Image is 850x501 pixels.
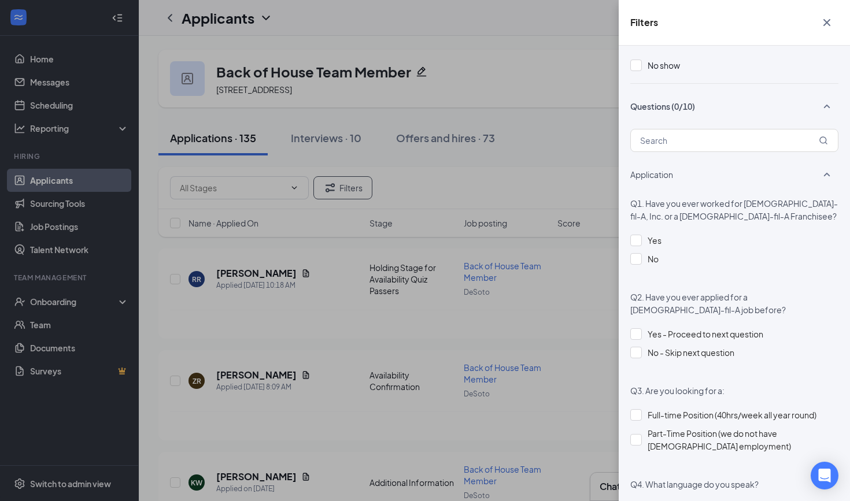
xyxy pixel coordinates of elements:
[820,16,834,29] svg: Cross
[648,328,763,340] div: Yes - Proceed to next question
[648,409,816,421] div: Full-time Position (40hrs/week all year round)
[630,129,838,152] input: Search
[819,136,828,145] svg: MagnifyingGlass
[630,101,695,112] span: Questions (0/10)
[820,99,834,113] svg: SmallChevronUp
[648,60,680,70] span: No show
[630,385,725,396] span: Q3. Are you looking for a:
[648,427,838,452] div: Part-Time Position (we do not have [DEMOGRAPHIC_DATA] employment)
[630,198,838,221] span: Q1. Have you ever worked for [DEMOGRAPHIC_DATA]-fil-A, Inc. or a [DEMOGRAPHIC_DATA]-fil-A Franchi...
[630,168,673,181] span: Application
[820,168,834,181] svg: SmallChevronUp
[648,234,661,247] div: Yes
[630,292,786,315] span: Q2. Have you ever applied for a [DEMOGRAPHIC_DATA]-fil-A job before?
[815,12,838,34] button: Cross
[648,346,734,359] div: No - Skip next question
[815,164,838,185] button: SmallChevronUp
[811,462,838,489] div: Open Intercom Messenger
[630,479,759,489] span: Q4. What language do you speak?
[815,95,838,117] button: SmallChevronUp
[630,16,658,29] h5: Filters
[648,253,659,265] div: No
